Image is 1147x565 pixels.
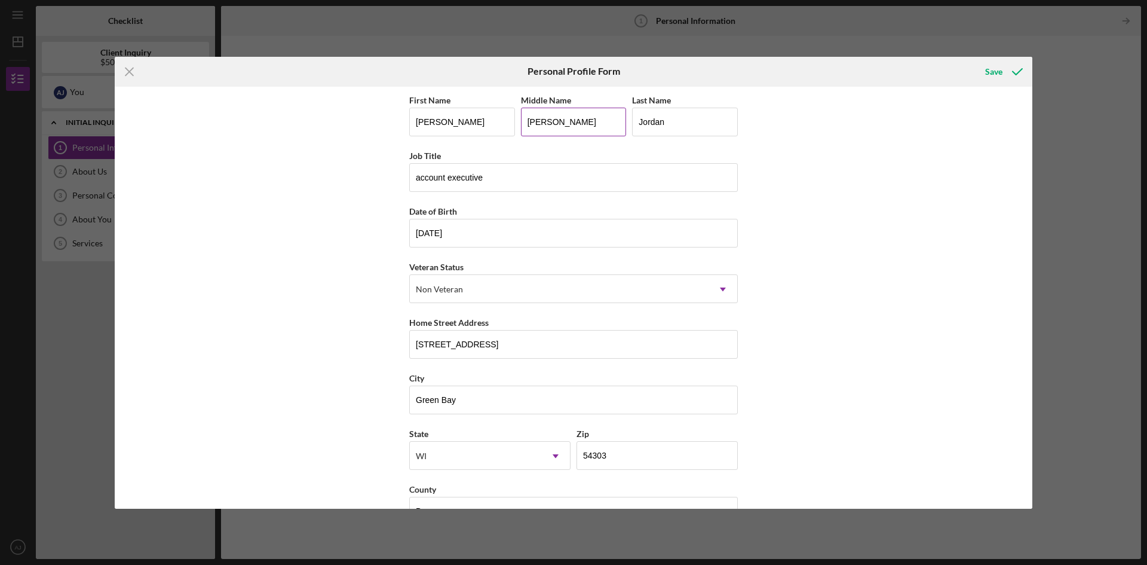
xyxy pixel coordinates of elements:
label: County [409,484,436,494]
div: WI [416,451,427,461]
button: Save [973,60,1032,84]
label: Middle Name [521,95,571,105]
h6: Personal Profile Form [528,66,620,77]
label: Zip [576,429,589,439]
label: Last Name [632,95,671,105]
label: Job Title [409,151,441,161]
label: Date of Birth [409,206,457,216]
div: Non Veteran [416,285,463,294]
label: First Name [409,95,450,105]
label: City [409,373,424,383]
div: Save [985,60,1002,84]
label: Home Street Address [409,317,489,328]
